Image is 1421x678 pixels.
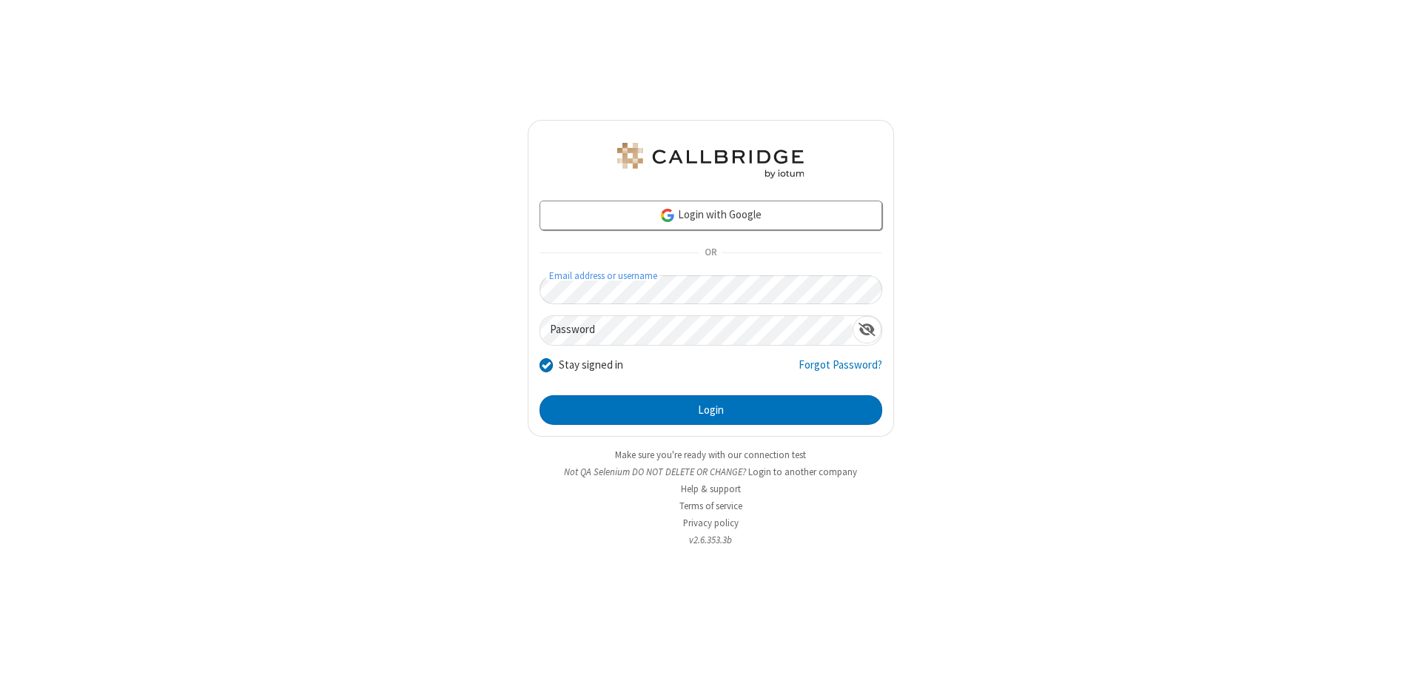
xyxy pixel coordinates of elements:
a: Terms of service [679,500,742,512]
input: Email address or username [540,275,882,304]
a: Make sure you're ready with our connection test [615,449,806,461]
div: Show password [853,316,881,343]
button: Login [540,395,882,425]
iframe: Chat [1384,640,1410,668]
a: Login with Google [540,201,882,230]
li: Not QA Selenium DO NOT DELETE OR CHANGE? [528,465,894,479]
a: Help & support [681,483,741,495]
img: QA Selenium DO NOT DELETE OR CHANGE [614,143,807,178]
input: Password [540,316,853,345]
label: Stay signed in [559,357,623,374]
a: Forgot Password? [799,357,882,385]
button: Login to another company [748,465,857,479]
img: google-icon.png [659,207,676,224]
li: v2.6.353.3b [528,533,894,547]
span: OR [699,243,722,264]
a: Privacy policy [683,517,739,529]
